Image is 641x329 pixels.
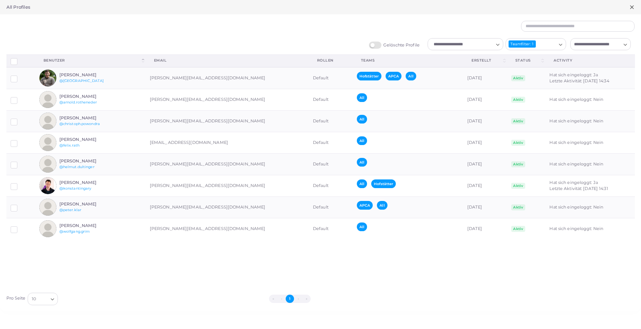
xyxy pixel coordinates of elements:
td: [PERSON_NAME][EMAIL_ADDRESS][DOMAIN_NAME] [146,67,309,89]
span: Hat sich eingeloggt: Nein [549,140,603,145]
td: Default [309,218,353,239]
span: All [357,158,367,167]
td: Default [309,196,353,218]
span: Aktiv [511,183,525,189]
h6: [PERSON_NAME] [59,180,115,185]
span: Aktiv [511,204,525,210]
div: Rollen [317,58,344,63]
td: [DATE] [463,67,507,89]
td: [DATE] [463,175,507,196]
span: APCA [386,72,401,80]
input: Search for option [431,40,493,48]
td: [DATE] [463,196,507,218]
div: Search for option [428,38,503,50]
span: Hofstätter [371,179,396,188]
h6: [PERSON_NAME] [59,202,115,207]
h6: [PERSON_NAME] [59,94,115,99]
td: Default [309,153,353,175]
td: [PERSON_NAME][EMAIL_ADDRESS][DOMAIN_NAME] [146,153,309,175]
div: Teamfilter: 1 [509,40,536,48]
td: [PERSON_NAME][EMAIL_ADDRESS][DOMAIN_NAME] [146,218,309,239]
input: Search for option [537,40,556,48]
td: [DATE] [463,153,507,175]
h6: [PERSON_NAME] [59,137,115,142]
input: Search for option [571,40,621,48]
span: All [357,222,367,231]
td: [PERSON_NAME][EMAIL_ADDRESS][DOMAIN_NAME] [146,196,309,218]
button: Go to page 1 [286,295,294,303]
div: Email [154,58,300,63]
span: Hat sich eingeloggt: Nein [549,97,603,102]
td: [PERSON_NAME][EMAIL_ADDRESS][DOMAIN_NAME] [146,110,309,132]
span: Hat sich eingeloggt: Nein [549,226,603,231]
div: Status [515,58,540,63]
span: Hat sich eingeloggt: Nein [549,204,603,210]
span: All [357,115,367,124]
span: Aktiv [511,75,525,81]
h6: [PERSON_NAME] [59,159,115,164]
span: Aktiv [511,161,525,167]
td: [PERSON_NAME][EMAIL_ADDRESS][DOMAIN_NAME] [146,89,309,110]
div: Search for option [570,38,631,50]
td: Default [309,110,353,132]
h6: [PERSON_NAME] [59,73,115,77]
span: All [406,72,416,80]
label: Gelöschte Profile [369,42,420,49]
a: @[GEOGRAPHIC_DATA] [59,79,104,83]
td: [PERSON_NAME][EMAIL_ADDRESS][DOMAIN_NAME] [146,175,309,196]
span: Aktiv [511,118,525,124]
span: All [357,136,367,145]
td: [DATE] [463,218,507,239]
span: All [377,201,387,210]
td: Default [309,132,353,153]
span: Hat sich eingeloggt: Ja [549,180,598,185]
td: Default [309,89,353,110]
div: Teams [361,58,455,63]
div: activity [554,58,626,63]
h6: [PERSON_NAME] [59,116,115,120]
td: [DATE] [463,132,507,153]
td: [DATE] [463,110,507,132]
span: Letzte Aktivität: [DATE] 14:31 [549,186,608,191]
span: Hat sich eingeloggt: Ja [549,72,598,77]
span: Hat sich eingeloggt: Nein [549,118,603,124]
span: Aktiv [511,226,525,232]
div: Search for option [506,38,566,50]
td: [EMAIL_ADDRESS][DOMAIN_NAME] [146,132,309,153]
td: Default [309,175,353,196]
span: Aktiv [511,97,525,103]
span: Letzte Aktivität: [DATE] 14:34 [549,78,609,83]
span: APCA [357,201,373,210]
div: Benutzer [44,58,140,63]
ul: Pagination [60,295,520,303]
span: Hat sich eingeloggt: Nein [549,161,603,167]
td: Default [309,67,353,89]
span: All [357,179,367,188]
div: Erstellt [471,58,502,63]
span: Hofstätter [357,72,381,80]
td: [DATE] [463,89,507,110]
h6: [PERSON_NAME] [59,223,115,228]
span: Aktiv [511,140,525,146]
span: All [357,93,367,102]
